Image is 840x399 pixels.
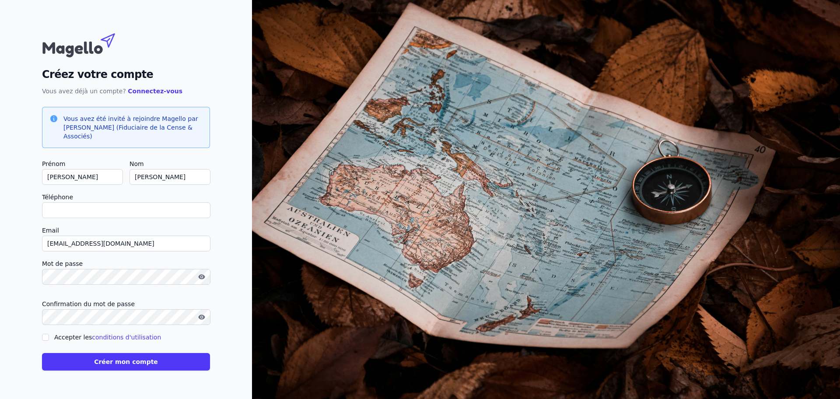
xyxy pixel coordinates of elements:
[42,86,210,96] p: Vous avez déjà un compte?
[42,258,210,269] label: Mot de passe
[42,225,210,236] label: Email
[42,67,210,82] h2: Créez votre compte
[42,159,122,169] label: Prénom
[92,334,161,341] a: conditions d'utilisation
[63,114,203,141] h3: Vous avez été invité à rejoindre Magello par [PERSON_NAME] (Fiduciaire de la Cense & Associés)
[42,192,210,202] label: Téléphone
[54,334,161,341] label: Accepter les
[42,29,134,60] img: Magello
[128,88,182,95] a: Connectez-vous
[42,353,210,371] button: Créer mon compte
[42,299,210,309] label: Confirmation du mot de passe
[129,159,210,169] label: Nom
